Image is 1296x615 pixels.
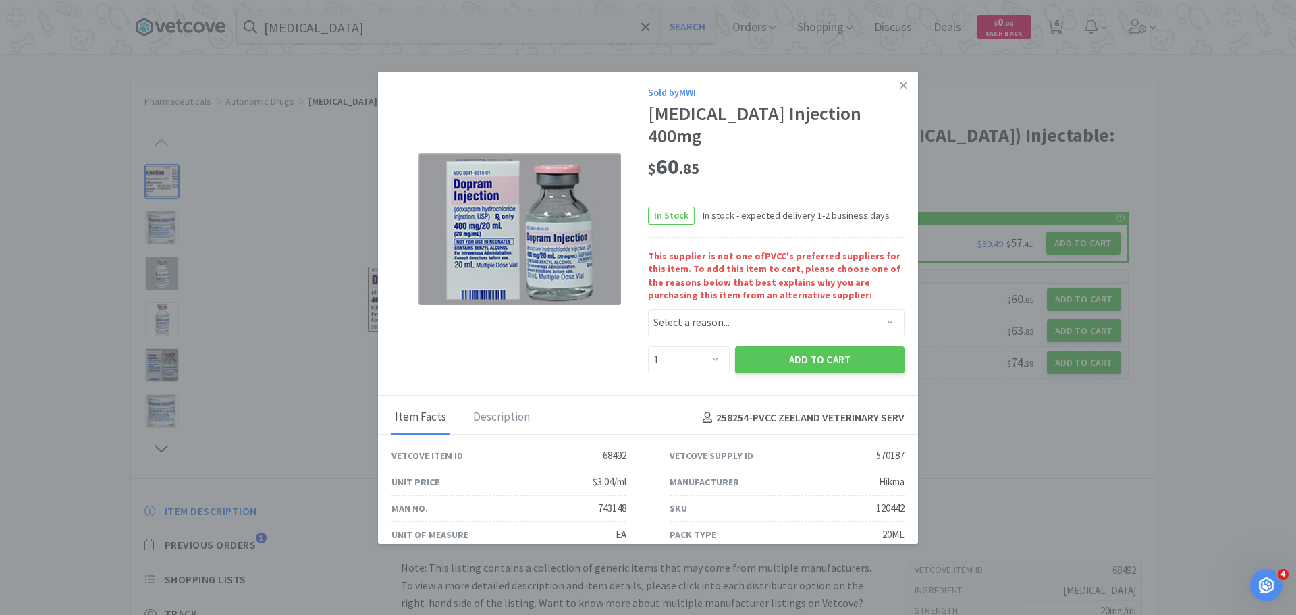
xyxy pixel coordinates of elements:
div: 68492 [603,448,626,464]
span: $ [648,159,656,178]
div: [MEDICAL_DATA] Injection 400mg [648,103,905,148]
div: Description [470,401,533,435]
div: Man No. [391,501,428,516]
span: 60 [648,153,699,180]
span: In stock - expected delivery 1-2 business days [695,208,890,223]
div: 20ML [882,527,905,543]
div: 743148 [598,500,626,516]
img: cfc24f280e0a449fb021b65111711671_570187.png [418,153,621,305]
div: Unit of Measure [391,527,468,542]
span: . 85 [679,159,699,178]
div: $3.04/ml [593,474,626,490]
button: Add to Cart [735,346,905,373]
div: Vetcove Item ID [391,448,463,463]
div: SKU [670,501,687,516]
div: Vetcove Supply ID [670,448,753,463]
div: Item Facts [391,401,450,435]
div: EA [616,527,626,543]
div: Hikma [879,474,905,490]
span: 4 [1278,569,1289,580]
span: In Stock [649,207,694,224]
div: Pack Type [670,527,716,542]
div: 120442 [876,500,905,516]
div: 570187 [876,448,905,464]
div: Manufacturer [670,475,739,489]
h4: 258254 - PVCC ZEELAND VETERINARY SERV [697,409,905,427]
div: Unit Price [391,475,439,489]
strong: This supplier is not one of PVCC 's preferred suppliers for this item. To add this item to cart, ... [648,250,905,302]
iframe: Intercom live chat [1250,569,1282,601]
div: Sold by MWI [648,85,905,100]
